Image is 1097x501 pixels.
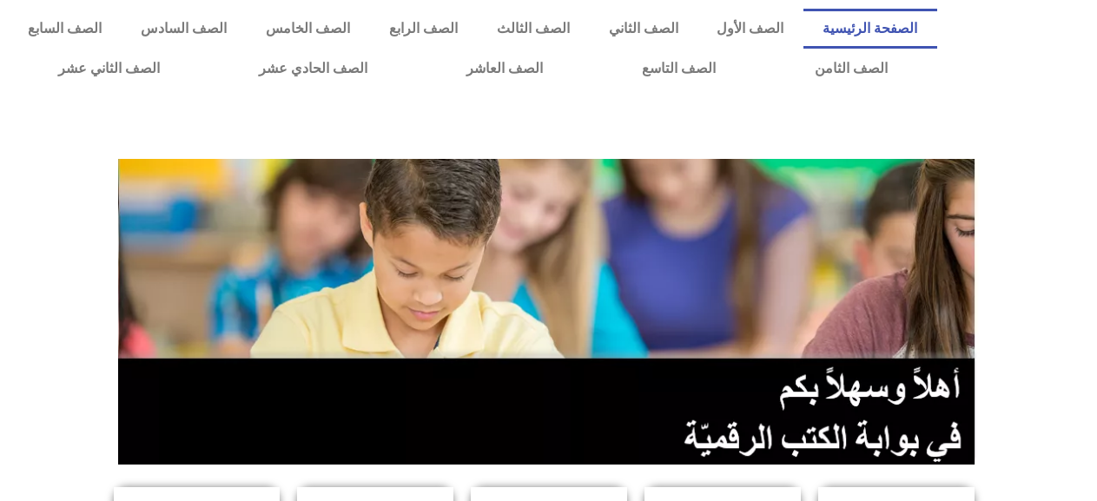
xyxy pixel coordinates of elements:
[9,49,209,89] a: الصف الثاني عشر
[765,49,937,89] a: الصف الثامن
[803,9,937,49] a: الصفحة الرئيسية
[209,49,417,89] a: الصف الحادي عشر
[370,9,478,49] a: الصف الرابع
[122,9,247,49] a: الصف السادس
[589,9,697,49] a: الصف الثاني
[477,9,589,49] a: الصف الثالث
[592,49,765,89] a: الصف التاسع
[417,49,592,89] a: الصف العاشر
[9,9,122,49] a: الصف السابع
[247,9,370,49] a: الصف الخامس
[697,9,803,49] a: الصف الأول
